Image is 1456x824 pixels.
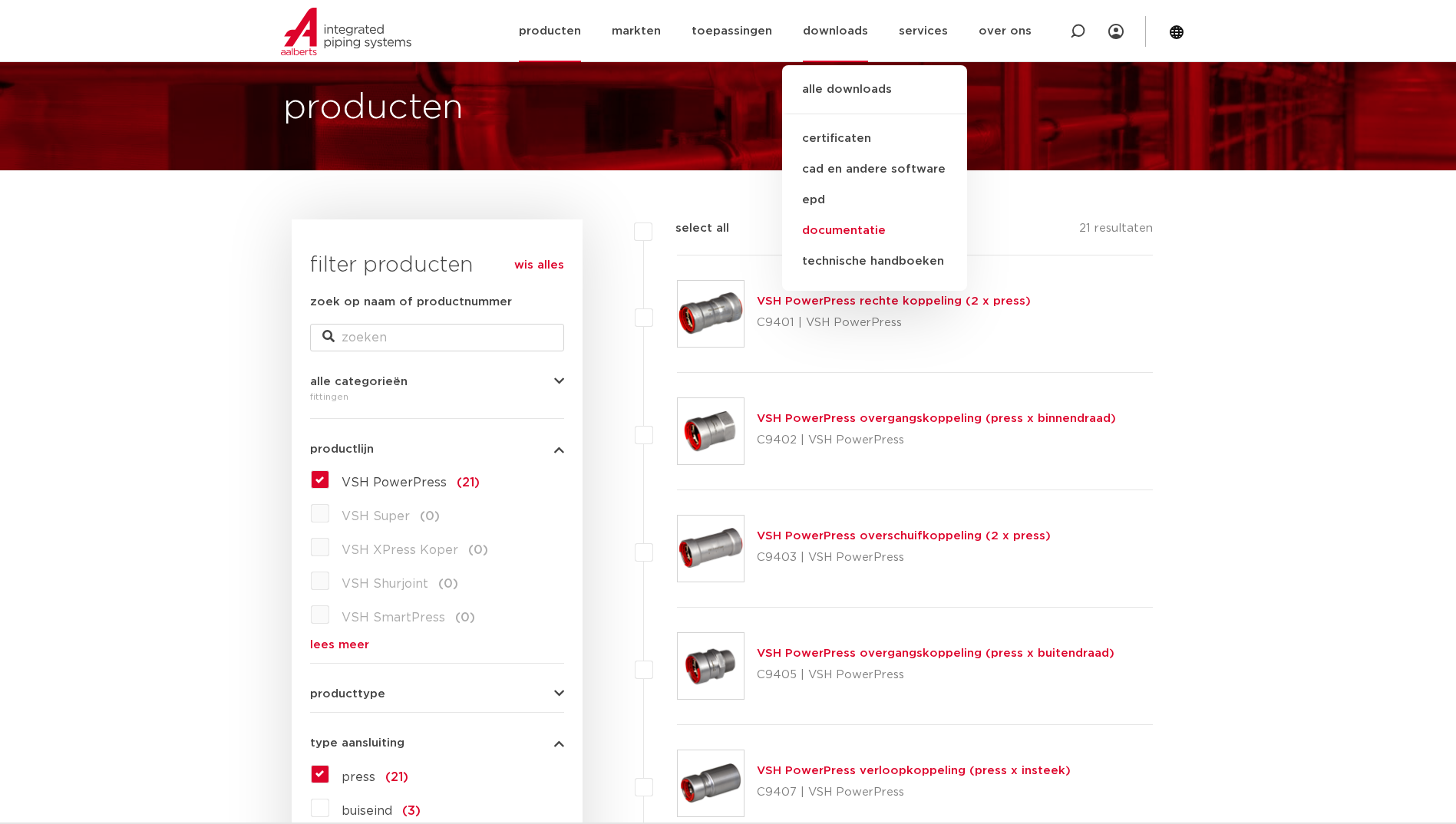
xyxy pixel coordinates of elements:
span: (0) [468,544,488,556]
span: producttype [310,688,385,700]
a: VSH PowerPress overgangskoppeling (press x binnendraad) [757,413,1116,424]
a: cad en andere software [782,154,967,185]
a: documentatie [782,216,967,246]
span: (0) [455,611,475,624]
span: VSH XPress Koper [342,544,458,556]
a: alle downloads [782,81,967,114]
div: fittingen [310,387,564,406]
button: producttype [310,688,564,700]
span: VSH PowerPress [342,476,447,489]
button: productlijn [310,443,564,455]
span: (0) [438,578,458,590]
a: VSH PowerPress verloopkoppeling (press x insteek) [757,765,1071,776]
span: (21) [457,476,480,489]
span: VSH Super [342,510,410,522]
label: select all [652,219,729,238]
input: zoeken [310,324,564,351]
a: lees meer [310,639,564,651]
a: certificaten [782,124,967,154]
span: (0) [420,510,440,522]
p: C9405 | VSH PowerPress [757,663,1114,687]
p: C9402 | VSH PowerPress [757,428,1116,453]
span: productlijn [310,443,374,455]
img: Thumbnail for VSH PowerPress verloopkoppeling (press x insteek) [678,750,744,816]
span: VSH Shurjoint [342,578,428,590]
a: technische handboeken [782,246,967,277]
h1: producten [283,84,464,133]
a: VSH PowerPress overschuifkoppeling (2 x press) [757,530,1051,542]
span: type aansluiting [310,737,404,749]
img: Thumbnail for VSH PowerPress overschuifkoppeling (2 x press) [678,516,744,582]
span: (21) [385,771,408,783]
h3: filter producten [310,250,564,281]
p: 21 resultaten [1079,219,1153,243]
p: C9403 | VSH PowerPress [757,545,1051,570]
p: C9407 | VSH PowerPress [757,780,1071,805]
p: C9401 | VSH PowerPress [757,311,1031,335]
span: alle categorieën [310,376,408,387]
a: VSH PowerPress overgangskoppeling (press x buitendraad) [757,648,1114,659]
span: (3) [402,805,421,817]
button: type aansluiting [310,737,564,749]
span: press [342,771,375,783]
span: VSH SmartPress [342,611,445,624]
label: zoek op naam of productnummer [310,293,512,311]
span: buiseind [342,805,392,817]
img: Thumbnail for VSH PowerPress overgangskoppeling (press x binnendraad) [678,398,744,464]
a: wis alles [514,256,564,275]
img: Thumbnail for VSH PowerPress rechte koppeling (2 x press) [678,281,744,347]
a: epd [782,185,967,216]
a: VSH PowerPress rechte koppeling (2 x press) [757,295,1031,307]
img: Thumbnail for VSH PowerPress overgangskoppeling (press x buitendraad) [678,633,744,699]
button: alle categorieën [310,376,564,387]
